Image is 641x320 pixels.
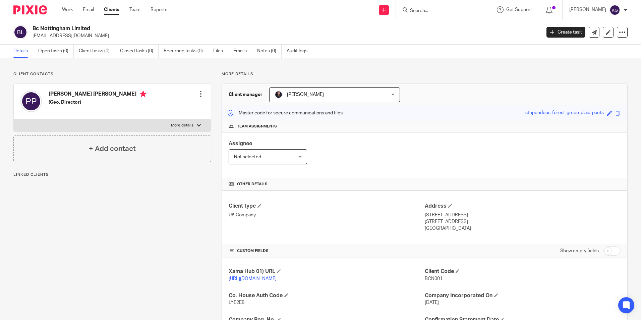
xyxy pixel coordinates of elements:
span: Other details [237,181,268,187]
a: Audit logs [287,45,312,58]
h4: Client type [229,203,424,210]
span: [DATE] [425,300,439,305]
span: Not selected [234,155,261,159]
p: More details [171,123,193,128]
input: Search [409,8,470,14]
p: [GEOGRAPHIC_DATA] [425,225,621,232]
h2: Bc Nottingham Limited [33,25,435,32]
p: [EMAIL_ADDRESS][DOMAIN_NAME] [33,33,536,39]
h4: CUSTOM FIELDS [229,248,424,254]
h5: (Ceo, Director) [49,99,147,106]
h4: Co. House Auth Code [229,292,424,299]
p: Linked clients [13,172,211,177]
h4: + Add contact [89,144,136,154]
img: Pixie [13,5,47,14]
img: svg%3E [20,91,42,112]
a: Emails [233,45,252,58]
p: Client contacts [13,71,211,77]
a: Team [129,6,140,13]
a: Recurring tasks (0) [164,45,208,58]
a: Closed tasks (0) [120,45,159,58]
a: Files [213,45,228,58]
h4: [PERSON_NAME] [PERSON_NAME] [49,91,147,99]
span: [PERSON_NAME] [287,92,324,97]
a: Open tasks (0) [38,45,74,58]
span: Assignee [229,141,252,146]
h4: Xama Hub 01) URL [229,268,424,275]
span: BCN001 [425,276,443,281]
img: MicrosoftTeams-image.jfif [275,91,283,99]
p: More details [222,71,628,77]
a: Details [13,45,33,58]
a: Notes (0) [257,45,282,58]
img: svg%3E [13,25,27,39]
i: Primary [140,91,147,97]
span: Team assignments [237,124,277,129]
a: Reports [151,6,167,13]
div: stupendous-forest-green-plaid-pants [525,109,604,117]
a: Email [83,6,94,13]
a: Work [62,6,73,13]
h4: Address [425,203,621,210]
h4: Client Code [425,268,621,275]
p: [STREET_ADDRESS] [425,212,621,218]
p: [PERSON_NAME] [569,6,606,13]
span: Get Support [506,7,532,12]
a: Clients [104,6,119,13]
p: [STREET_ADDRESS] [425,218,621,225]
h4: Company Incorporated On [425,292,621,299]
p: Master code for secure communications and files [227,110,343,116]
a: Create task [546,27,585,38]
p: UK Company [229,212,424,218]
a: Client tasks (0) [79,45,115,58]
label: Show empty fields [560,248,599,254]
img: svg%3E [609,5,620,15]
h3: Client manager [229,91,263,98]
span: LYE2E8 [229,300,244,305]
a: [URL][DOMAIN_NAME] [229,276,277,281]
